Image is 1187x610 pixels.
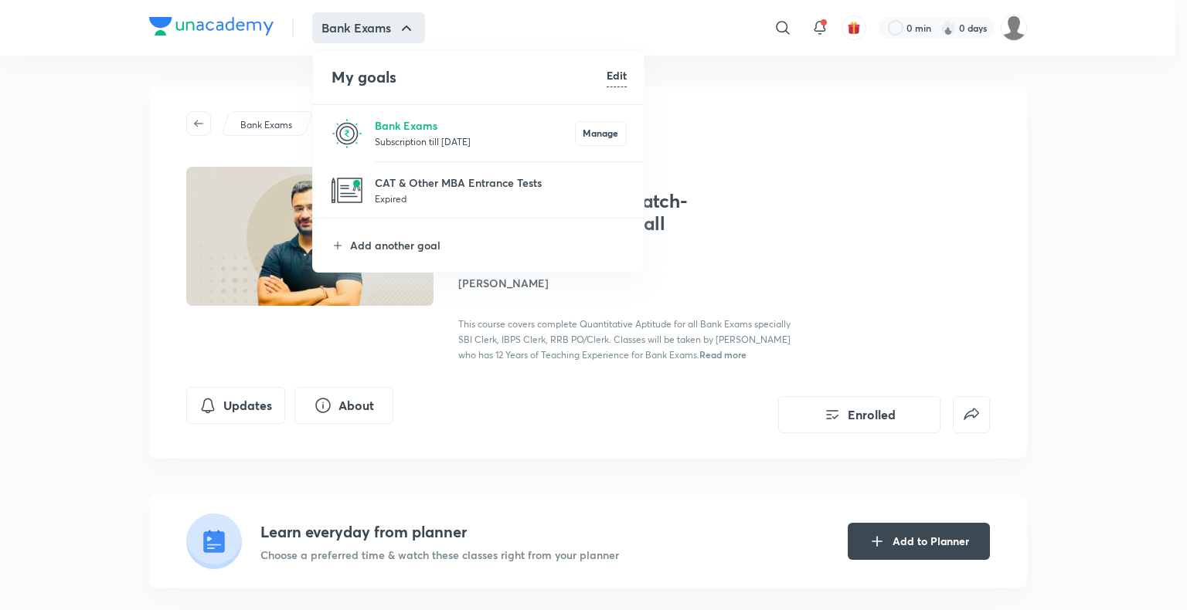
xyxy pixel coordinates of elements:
p: CAT & Other MBA Entrance Tests [375,175,627,191]
h6: Edit [607,67,627,83]
img: CAT & Other MBA Entrance Tests [332,175,362,206]
p: Expired [375,191,627,206]
p: Add another goal [350,237,627,253]
button: Manage [575,121,627,146]
img: Bank Exams [332,118,362,149]
p: Bank Exams [375,117,575,134]
p: Subscription till [DATE] [375,134,575,149]
h4: My goals [332,66,607,89]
